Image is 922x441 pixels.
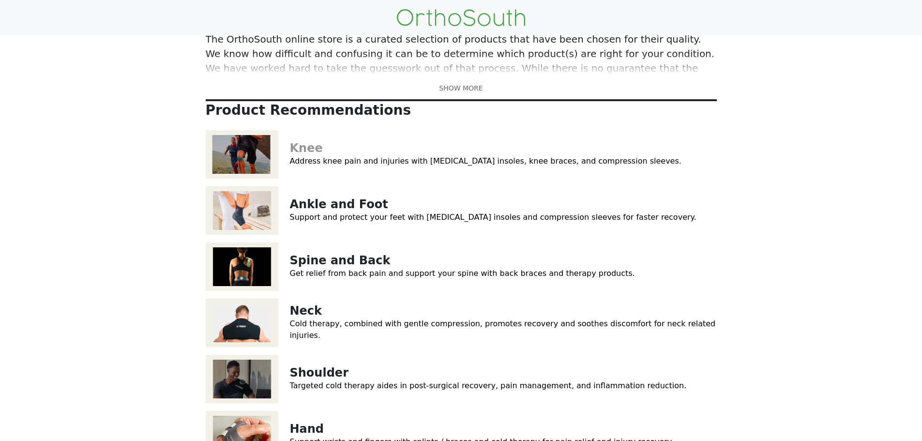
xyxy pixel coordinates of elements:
[290,269,635,278] a: Get relief from back pain and support your spine with back braces and therapy products.
[290,156,681,166] a: Address knee pain and injuries with [MEDICAL_DATA] insoles, knee braces, and compression sleeves.
[397,9,525,26] img: OrthoSouth
[206,355,278,403] img: Shoulder
[290,319,716,340] a: Cold therapy, combined with gentle compression, promotes recovery and soothes discomfort for neck...
[290,422,324,436] a: Hand
[206,32,717,76] p: The OrthoSouth online store is a curated selection of products that have been chosen for their qu...
[290,304,322,318] a: Neck
[290,381,687,390] a: Targeted cold therapy aides in post-surgical recovery, pain management, and inflammation reduction.
[206,243,278,291] img: Spine and Back
[206,130,278,179] img: Knee
[206,102,717,119] p: Product Recommendations
[206,299,278,347] img: Neck
[290,213,696,222] a: Support and protect your feet with [MEDICAL_DATA] insoles and compression sleeves for faster reco...
[290,141,323,155] a: Knee
[206,186,278,235] img: Ankle and Foot
[290,198,388,211] a: Ankle and Foot
[290,366,348,380] a: Shoulder
[290,254,391,267] a: Spine and Back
